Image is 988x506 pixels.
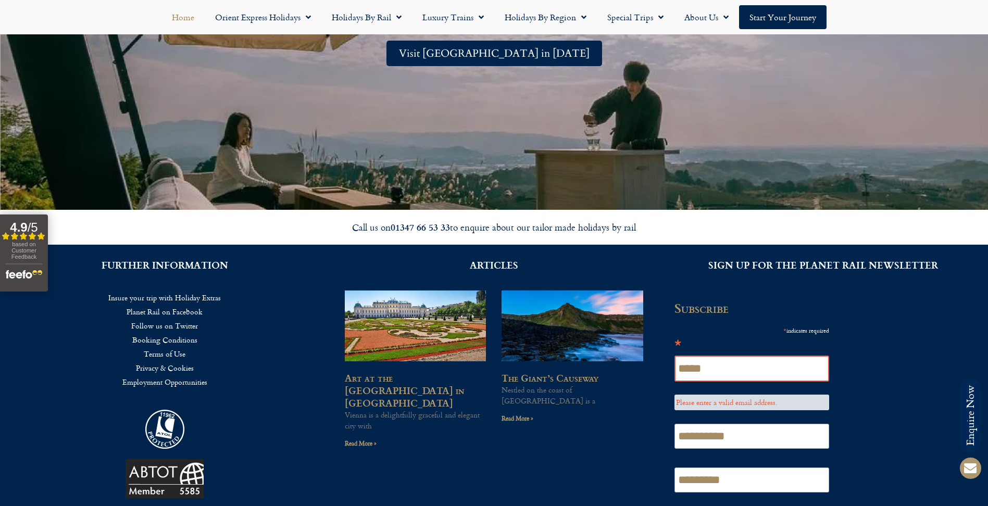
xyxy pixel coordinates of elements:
nav: Menu [5,5,983,29]
a: Read more about The Giant’s Causeway [502,413,533,423]
a: Planet Rail on Facebook [16,305,314,319]
div: indicates required [674,323,830,336]
a: Home [161,5,205,29]
strong: 01347 66 53 33 [391,220,450,234]
a: Privacy & Cookies [16,361,314,375]
h2: FURTHER INFORMATION [16,260,314,270]
a: Art at the [GEOGRAPHIC_DATA] in [GEOGRAPHIC_DATA] [345,371,464,410]
a: Luxury Trains [412,5,494,29]
p: Nestled on the coast of [GEOGRAPHIC_DATA] is a [502,384,643,406]
a: Start your Journey [739,5,827,29]
a: About Us [674,5,739,29]
a: Holidays by Region [494,5,597,29]
a: Employment Opportunities [16,375,314,389]
p: Vienna is a delightfully graceful and elegant city with [345,409,486,431]
a: Booking Conditions [16,333,314,347]
a: Holidays by Rail [321,5,412,29]
div: Call us on to enquire about our tailor made holidays by rail [203,221,786,233]
div: Please enter a valid email address. [674,395,830,410]
h2: SIGN UP FOR THE PLANET RAIL NEWSLETTER [674,260,972,270]
nav: Menu [16,290,314,389]
h2: Subscribe [674,301,836,315]
a: Orient Express Holidays [205,5,321,29]
a: Terms of Use [16,347,314,361]
a: Insure your trip with Holiday Extras [16,290,314,305]
a: Follow us on Twitter [16,319,314,333]
img: atol_logo-1 [145,410,184,449]
a: Visit [GEOGRAPHIC_DATA] in [DATE] [386,41,602,66]
img: ABTOT Black logo 5585 (002) [126,459,204,498]
span: Visit [GEOGRAPHIC_DATA] in [DATE] [399,47,590,60]
a: Read more about Art at the Belvedere Palace in Vienna [345,438,377,448]
a: The Giant’s Causeway [502,371,598,385]
h2: ARTICLES [345,260,643,270]
a: Special Trips [597,5,674,29]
